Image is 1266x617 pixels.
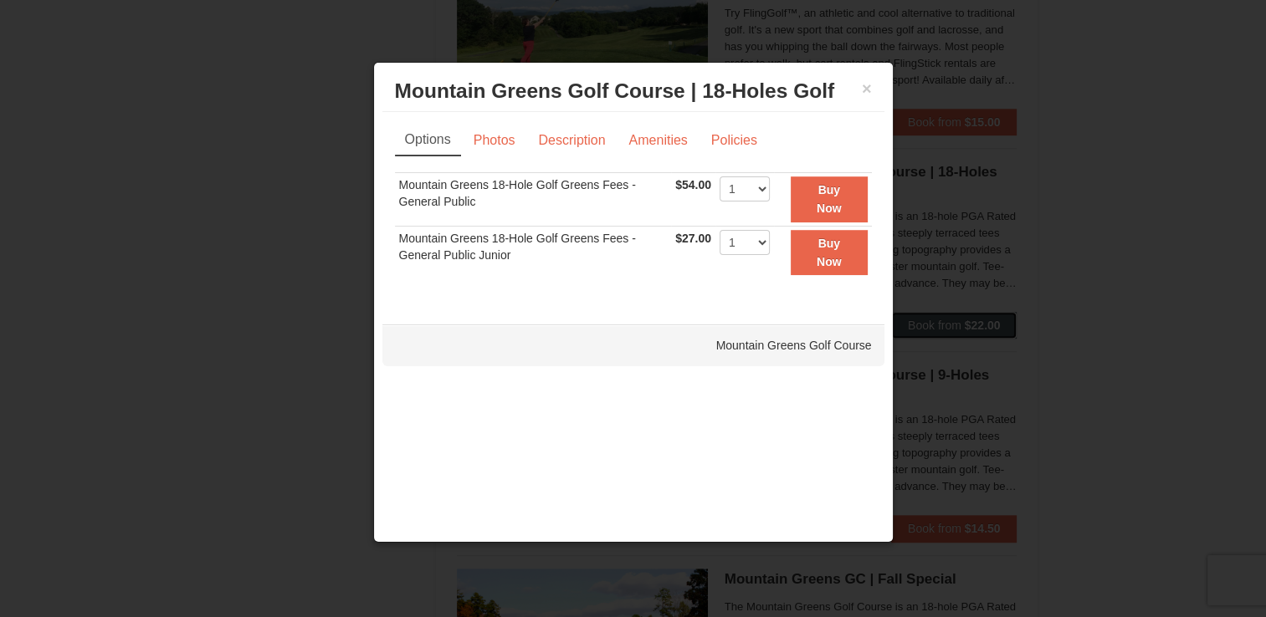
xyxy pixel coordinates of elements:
a: Description [527,125,616,156]
span: $54.00 [675,178,711,191]
td: Mountain Greens 18-Hole Golf Greens Fees - General Public Junior [395,226,672,278]
button: Buy Now [791,176,868,222]
button: Buy Now [791,230,868,276]
strong: Buy Now [817,183,842,215]
strong: Buy Now [817,237,842,268]
div: Mountain Greens Golf Course [382,324,884,366]
button: × [862,80,872,97]
a: Options [395,125,461,156]
a: Photos [463,125,526,156]
td: Mountain Greens 18-Hole Golf Greens Fees - General Public [395,172,672,226]
span: $27.00 [675,232,711,245]
h3: Mountain Greens Golf Course | 18-Holes Golf [395,79,872,104]
a: Policies [700,125,768,156]
a: Amenities [618,125,698,156]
